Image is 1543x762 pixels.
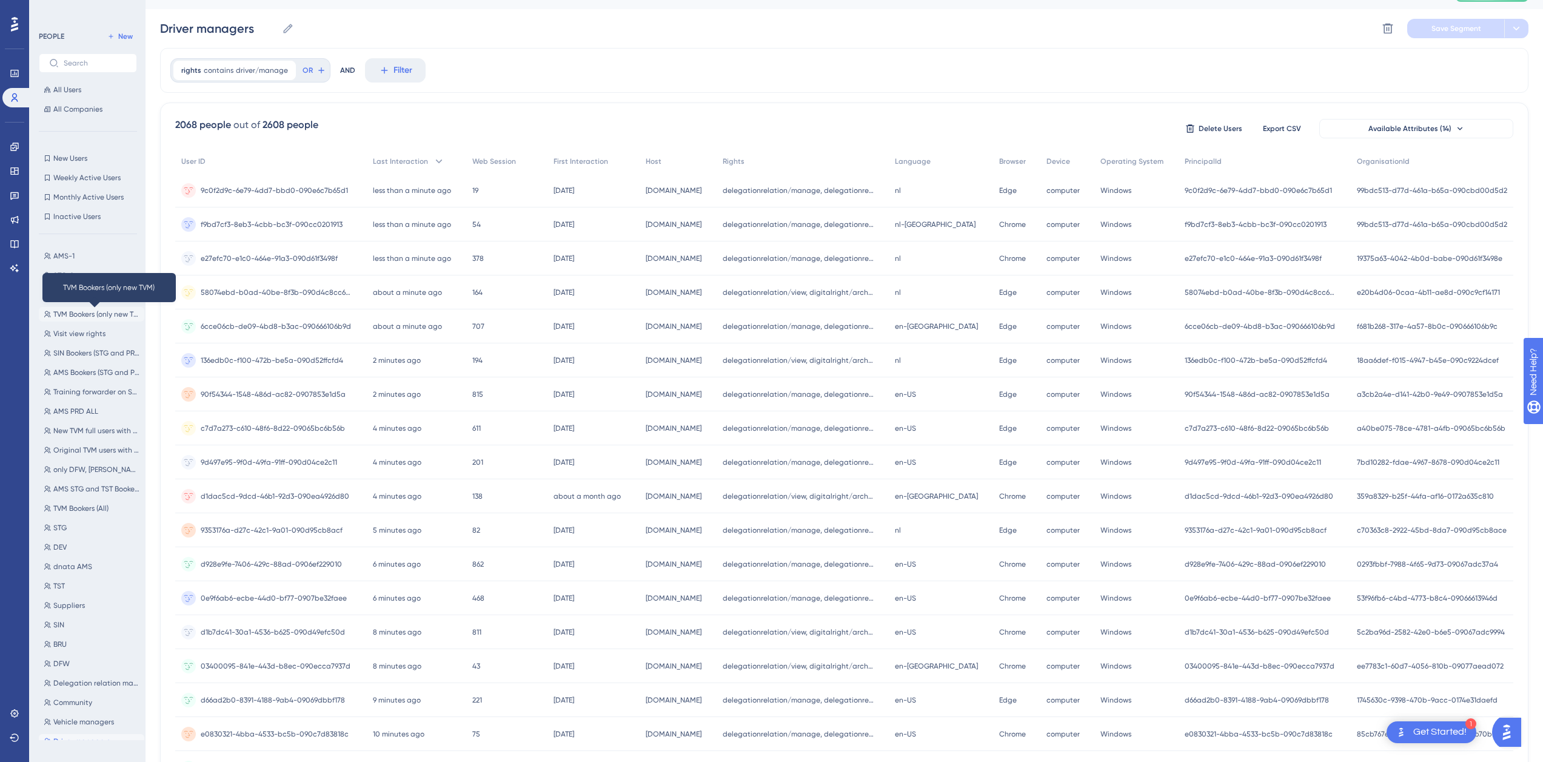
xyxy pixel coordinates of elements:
[373,356,421,365] time: 2 minutes ago
[39,676,144,690] button: Delegation relation managers
[39,326,144,341] button: Visit view rights
[373,458,421,467] time: 4 minutes ago
[53,542,67,552] span: DEV
[999,356,1017,365] span: Edge
[53,678,139,688] span: Delegation relation managers
[646,661,701,671] span: [DOMAIN_NAME]
[39,501,144,516] button: TVM Bookers (All)
[895,525,901,535] span: nl
[554,458,574,467] time: [DATE]
[1100,593,1131,603] span: Windows
[646,186,701,195] span: [DOMAIN_NAME]
[895,288,901,297] span: nl
[303,66,313,75] span: OR
[39,346,144,360] button: SIN Bookers (STG and PRD)
[1199,124,1242,133] span: Delete Users
[1046,288,1080,297] span: computer
[895,322,978,331] span: en-[GEOGRAPHIC_DATA]
[39,170,137,185] button: Weekly Active Users
[1046,186,1080,195] span: computer
[554,662,574,670] time: [DATE]
[999,322,1017,331] span: Edge
[999,627,1026,637] span: Chrome
[1185,389,1330,399] span: 90f54344-1548-486d-ac82-0907853e1d5a
[1185,593,1331,603] span: 0e9f6ab6-ecbe-44d0-bf77-0907be32faee
[646,593,701,603] span: [DOMAIN_NAME]
[201,220,343,229] span: f9bd7cf3-8eb3-4cbb-bc3f-090cc0201913
[723,627,874,637] span: delegationrelation/view, digitalright/archive, digitalright/delegation, digitalright/linking, dig...
[201,593,347,603] span: 0e9f6ab6-ecbe-44d0-bf77-0907be32faee
[39,540,144,555] button: DEV
[39,365,144,380] button: AMS Bookers (STG and PRD)
[646,627,701,637] span: [DOMAIN_NAME]
[53,192,124,202] span: Monthly Active Users
[373,322,442,331] time: about a minute ago
[39,618,144,632] button: SIN
[1046,389,1080,399] span: computer
[554,356,574,365] time: [DATE]
[646,157,661,166] span: Host
[895,389,916,399] span: en-US
[373,628,421,636] time: 8 minutes ago
[1046,423,1080,433] span: computer
[723,220,874,229] span: delegationrelation/manage, delegationrelation/view, digitalright/archive, digitalright/delegation...
[472,157,516,166] span: Web Session
[646,491,701,501] span: [DOMAIN_NAME]
[1185,661,1334,671] span: 03400095-841e-443d-b8ec-090ecca7937d
[1387,721,1476,743] div: Open Get Started! checklist, remaining modules: 1
[373,662,421,670] time: 8 minutes ago
[1046,695,1080,705] span: computer
[1046,491,1080,501] span: computer
[999,220,1026,229] span: Chrome
[1100,288,1131,297] span: Windows
[1046,220,1080,229] span: computer
[1357,356,1499,365] span: 18aa6def-f015-4947-b45e-090c9224dcef
[1413,726,1467,739] div: Get Started!
[999,525,1017,535] span: Edge
[1100,186,1131,195] span: Windows
[999,457,1017,467] span: Edge
[373,560,421,568] time: 6 minutes ago
[39,637,144,652] button: BRU
[999,288,1017,297] span: Edge
[723,661,874,671] span: delegationrelation/view, digitalright/archive, digitalright/delegation, digitalright/linking, dig...
[646,389,701,399] span: [DOMAIN_NAME]
[554,424,574,433] time: [DATE]
[723,593,874,603] span: delegationrelation/manage, delegationrelation/view, digitalright/archive, digitalright/delegation...
[472,254,484,263] span: 378
[554,594,574,602] time: [DATE]
[1100,423,1131,433] span: Windows
[999,559,1026,569] span: Chrome
[53,153,87,163] span: New Users
[1357,157,1410,166] span: OrganisationId
[554,322,574,331] time: [DATE]
[723,254,874,263] span: delegationrelation/manage, delegationrelation/view, digitalright/archive, digitalright/delegation...
[201,695,345,705] span: d66ad2b0-8391-4188-9ab4-09069dbbf178
[554,628,574,636] time: [DATE]
[53,581,65,591] span: TST
[181,157,206,166] span: User ID
[1100,491,1131,501] span: Windows
[1263,124,1301,133] span: Export CSV
[1319,119,1513,138] button: Available Attributes (14)
[646,254,701,263] span: [DOMAIN_NAME]
[554,254,574,263] time: [DATE]
[1100,220,1131,229] span: Windows
[1046,356,1080,365] span: computer
[201,423,345,433] span: c7d7a273-c610-48f6-8d22-09065bc6b56b
[1407,19,1504,38] button: Save Segment
[723,356,874,365] span: delegationrelation/view, digitalright/archive, digitalright/delegation, digitalright/linking, dig...
[472,729,480,739] span: 75
[39,482,144,496] button: AMS STG and TST Bookers
[201,457,337,467] span: 9d497e95-9f0d-49fa-91ff-090d04ce2c11
[53,465,139,474] span: only DFW, [PERSON_NAME] and SIN
[895,186,901,195] span: nl
[1100,661,1131,671] span: Windows
[646,322,701,331] span: [DOMAIN_NAME]
[1394,725,1408,740] img: launcher-image-alternative-text
[365,58,426,83] button: Filter
[39,598,144,613] button: Suppliers
[1185,220,1327,229] span: f9bd7cf3-8eb3-4cbb-bc3f-090cc0201913
[472,186,478,195] span: 19
[554,186,574,195] time: [DATE]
